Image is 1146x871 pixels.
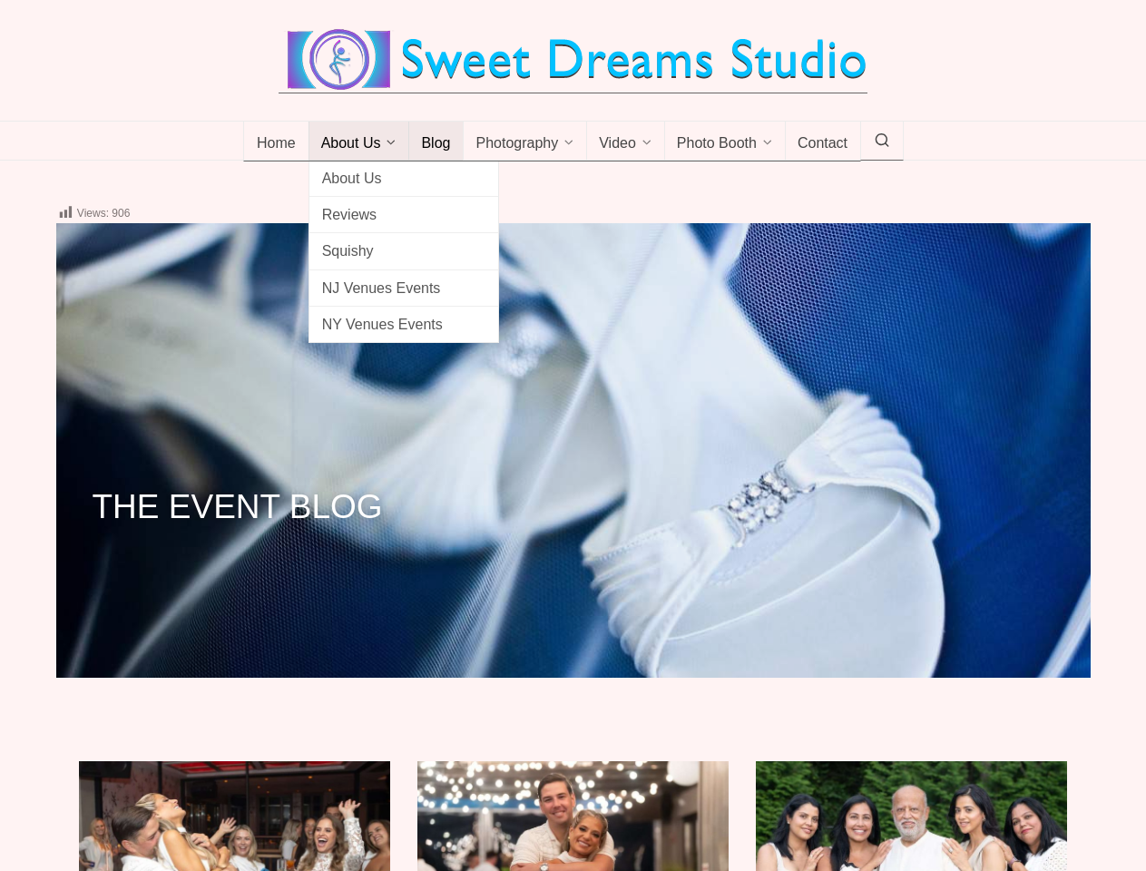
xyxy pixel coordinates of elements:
[322,166,485,191] span: About Us
[408,122,464,161] a: Blog
[309,270,498,307] a: NJ Venues Events
[586,122,665,161] a: Video
[309,161,498,197] a: About Us
[322,312,485,337] span: NY Venues Events
[243,122,309,161] a: Home
[421,135,450,153] span: Blog
[112,207,130,220] span: 906
[309,122,410,161] a: About Us
[309,233,498,269] a: Squishy
[677,135,757,153] span: Photo Booth
[77,207,109,220] span: Views:
[322,276,485,300] span: NJ Venues Events
[798,135,847,153] span: Contact
[309,197,498,233] a: Reviews
[321,135,381,153] span: About Us
[309,307,498,342] a: NY Venues Events
[279,27,867,93] img: Best Wedding Event Photography Photo Booth Videography NJ NY
[463,122,587,161] a: Photography
[322,239,485,263] span: Squishy
[599,135,636,153] span: Video
[664,122,786,161] a: Photo Booth
[56,461,1091,517] div: THE EVENT BLOG
[257,135,296,153] span: Home
[475,135,558,153] span: Photography
[322,202,485,227] span: Reviews
[785,122,861,161] a: Contact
